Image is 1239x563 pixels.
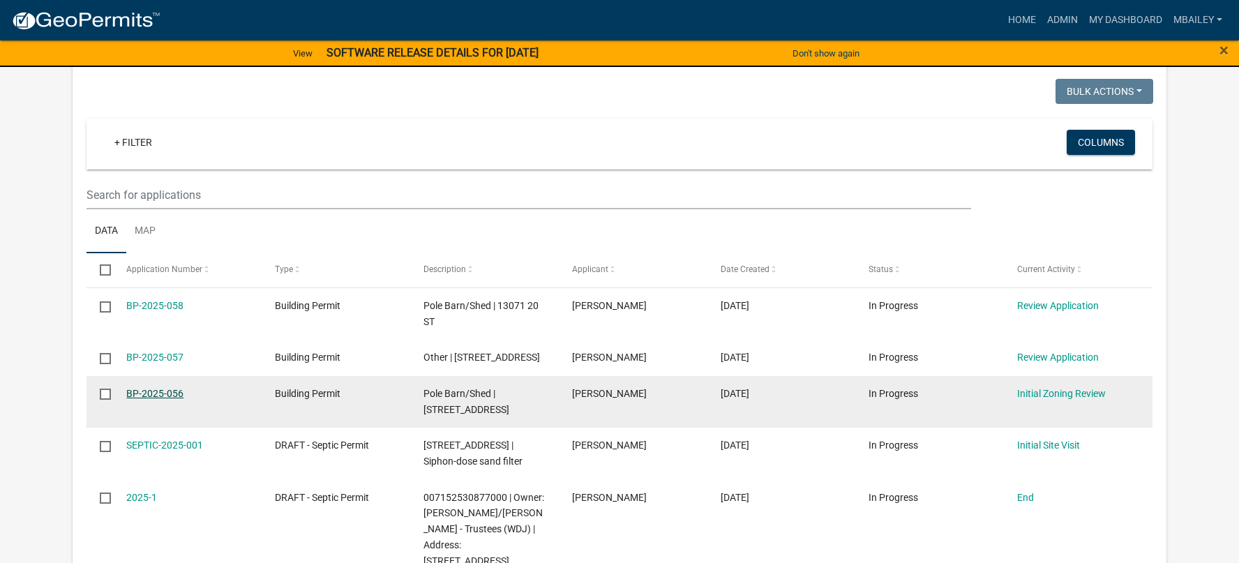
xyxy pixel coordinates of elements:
[1219,42,1229,59] button: Close
[721,492,749,503] span: 08/18/2025
[869,352,918,363] span: In Progress
[1067,130,1135,155] button: Columns
[707,253,855,287] datatable-header-cell: Date Created
[869,300,918,311] span: In Progress
[572,352,647,363] span: Ryanne Prochnow
[423,352,540,363] span: Other | 20683 BLUEGRASS RD
[1168,7,1228,33] a: mbailey
[572,300,647,311] span: Elaine Patrick
[103,130,163,155] a: + Filter
[869,388,918,399] span: In Progress
[1017,492,1034,503] a: End
[126,209,164,254] a: Map
[126,352,183,363] a: BP-2025-057
[1003,7,1042,33] a: Home
[572,388,647,399] span: Scot Bokhoven
[410,253,559,287] datatable-header-cell: Description
[1042,7,1083,33] a: Admin
[559,253,707,287] datatable-header-cell: Applicant
[326,46,539,59] strong: SOFTWARE RELEASE DETAILS FOR [DATE]
[423,300,539,327] span: Pole Barn/Shed | 13071 20 ST
[1004,253,1152,287] datatable-header-cell: Current Activity
[423,440,523,467] span: 8892 194th Avenue | Siphon-dose sand filter
[423,388,509,415] span: Pole Barn/Shed | 11374 140 ST
[869,492,918,503] span: In Progress
[275,264,293,274] span: Type
[855,253,1004,287] datatable-header-cell: Status
[572,492,647,503] span: Miranda Bailey
[1219,40,1229,60] span: ×
[572,440,647,451] span: Miranda Bailey
[126,388,183,399] a: BP-2025-056
[1083,7,1168,33] a: My Dashboard
[721,352,749,363] span: 09/12/2025
[262,253,410,287] datatable-header-cell: Type
[275,440,369,451] span: DRAFT - Septic Permit
[126,440,203,451] a: SEPTIC-2025-001
[1017,352,1099,363] a: Review Application
[1056,79,1153,104] button: Bulk Actions
[721,388,749,399] span: 09/10/2025
[275,492,369,503] span: DRAFT - Septic Permit
[113,253,262,287] datatable-header-cell: Application Number
[721,300,749,311] span: 09/15/2025
[423,264,466,274] span: Description
[1017,440,1080,451] a: Initial Site Visit
[126,264,202,274] span: Application Number
[275,388,340,399] span: Building Permit
[287,42,318,65] a: View
[1017,300,1099,311] a: Review Application
[275,300,340,311] span: Building Permit
[572,264,608,274] span: Applicant
[869,440,918,451] span: In Progress
[87,181,972,209] input: Search for applications
[275,352,340,363] span: Building Permit
[126,300,183,311] a: BP-2025-058
[1017,388,1106,399] a: Initial Zoning Review
[87,253,113,287] datatable-header-cell: Select
[721,264,769,274] span: Date Created
[787,42,865,65] button: Don't show again
[721,440,749,451] span: 08/28/2025
[869,264,893,274] span: Status
[1017,264,1075,274] span: Current Activity
[126,492,157,503] a: 2025-1
[87,209,126,254] a: Data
